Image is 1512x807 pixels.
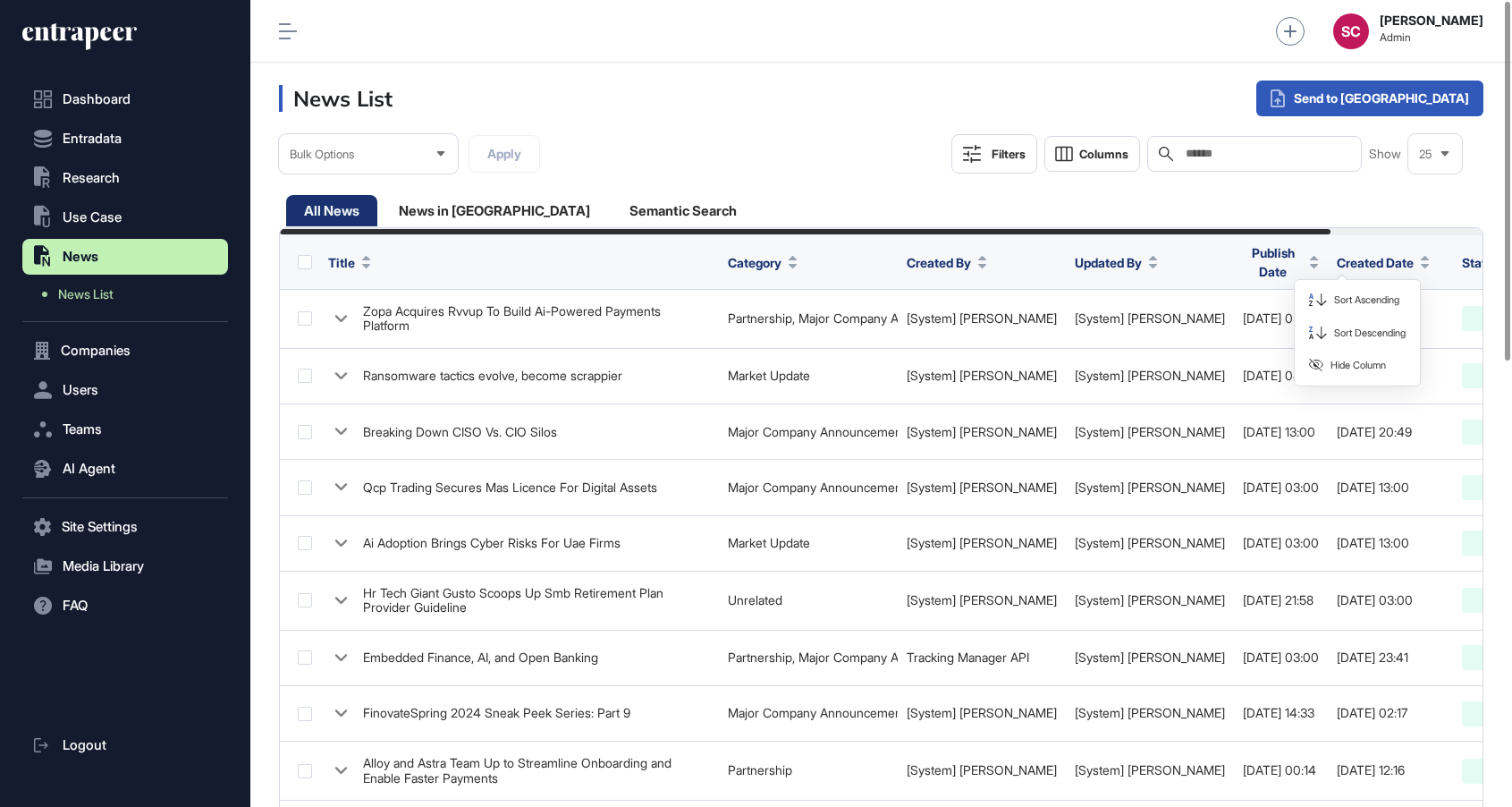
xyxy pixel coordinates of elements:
[328,253,371,272] button: Title
[907,592,1057,607] a: [System] [PERSON_NAME]
[1337,253,1430,272] button: Created Date
[381,195,608,226] div: News in [GEOGRAPHIC_DATA]
[22,333,228,369] button: Companies
[1380,13,1483,28] strong: [PERSON_NAME]
[1243,763,1319,777] div: [DATE] 00:14
[1075,705,1225,720] a: [System] [PERSON_NAME]
[1369,147,1401,161] span: Show
[1256,81,1483,116] div: Send to [GEOGRAPHIC_DATA]
[1044,136,1140,172] button: Columns
[62,520,138,534] span: Site Settings
[22,372,228,408] button: Users
[1419,148,1432,161] span: 25
[58,287,114,302] span: News List
[728,425,889,439] div: Major Company Announcement
[907,253,971,272] span: Created By
[728,650,889,665] div: Partnership, Major Company Announcement
[363,536,621,550] div: Ai Adoption Brings Cyber Risks For Uae Firms
[1075,592,1225,607] a: [System] [PERSON_NAME]
[1337,706,1444,720] div: [DATE] 02:17
[1075,650,1225,665] a: [System] [PERSON_NAME]
[363,756,710,786] div: Alloy and Astra Team Up to Streamline Onboarding and Enable Faster Payments
[279,85,393,112] h3: News List
[728,369,889,383] div: Market Update
[363,650,598,665] div: Embedded Finance, AI, and Open Banking
[63,559,144,573] span: Media Library
[1075,253,1142,272] span: Updated By
[363,586,710,616] div: Hr Tech Giant Gusto Scoops Up Smb Retirement Plan Provider Guideline
[363,480,657,495] div: Qcp Trading Secures Mas Licence For Digital Assets
[907,424,1057,439] a: [System] [PERSON_NAME]
[1075,310,1225,326] a: [System] [PERSON_NAME]
[1334,293,1399,308] span: Sort Ascending
[363,304,710,334] div: Zopa Acquires Rvvup To Build Ai-Powered Payments Platform
[31,278,228,310] a: News List
[728,593,889,607] div: Unrelated
[22,548,228,584] button: Media Library
[1337,253,1414,272] span: Created Date
[907,535,1057,550] a: [System] [PERSON_NAME]
[1243,425,1319,439] div: [DATE] 13:00
[728,480,889,495] div: Major Company Announcement
[63,210,122,225] span: Use Case
[1337,763,1444,777] div: [DATE] 12:16
[728,706,889,720] div: Major Company Announcement
[1243,369,1319,383] div: [DATE] 08:00
[1380,31,1483,44] span: Admin
[951,134,1037,174] button: Filters
[728,311,889,326] div: Partnership, Major Company Announcement
[1075,368,1225,383] a: [System] [PERSON_NAME]
[1243,243,1319,281] button: Publish Date
[22,200,228,235] button: Use Case
[61,344,131,358] span: Companies
[363,369,622,383] div: Ransomware tactics evolve, become scrappier
[63,738,106,752] span: Logout
[907,705,1057,720] a: [System] [PERSON_NAME]
[1243,311,1319,326] div: [DATE] 03:00
[1333,13,1369,49] button: SC
[63,92,131,106] span: Dashboard
[22,81,228,117] a: Dashboard
[907,650,1029,665] a: Tracking Manager API
[22,412,228,447] button: Teams
[22,509,228,545] button: Site Settings
[22,588,228,624] button: FAQ
[1075,424,1225,439] a: [System] [PERSON_NAME]
[1243,593,1319,607] div: [DATE] 21:58
[1462,253,1499,272] span: Status
[22,239,228,275] button: News
[1337,480,1444,495] div: [DATE] 13:00
[63,132,122,146] span: Entradata
[63,250,98,264] span: News
[1075,253,1158,272] button: Updated By
[63,599,88,613] span: FAQ
[63,422,102,437] span: Teams
[907,762,1057,777] a: [System] [PERSON_NAME]
[907,368,1057,383] a: [System] [PERSON_NAME]
[907,310,1057,326] a: [System] [PERSON_NAME]
[1075,480,1225,495] a: [System] [PERSON_NAME]
[907,253,987,272] button: Created By
[1243,536,1319,550] div: [DATE] 03:00
[22,160,228,196] button: Research
[1075,762,1225,777] a: [System] [PERSON_NAME]
[22,451,228,487] button: AI Agent
[63,171,120,185] span: Research
[907,480,1057,495] a: [System] [PERSON_NAME]
[728,253,798,272] button: Category
[1243,243,1303,281] span: Publish Date
[1075,535,1225,550] a: [System] [PERSON_NAME]
[1330,358,1386,373] span: Hide Column
[63,383,98,397] span: Users
[992,147,1026,161] div: Filters
[1243,650,1319,665] div: [DATE] 03:00
[728,763,889,777] div: Partnership
[1334,326,1406,341] span: Sort Descending
[63,462,115,476] span: AI Agent
[328,253,355,272] span: Title
[1337,593,1444,607] div: [DATE] 03:00
[363,425,557,439] div: Breaking Down CISO Vs. CIO Silos
[1243,706,1319,720] div: [DATE] 14:33
[1243,480,1319,495] div: [DATE] 03:00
